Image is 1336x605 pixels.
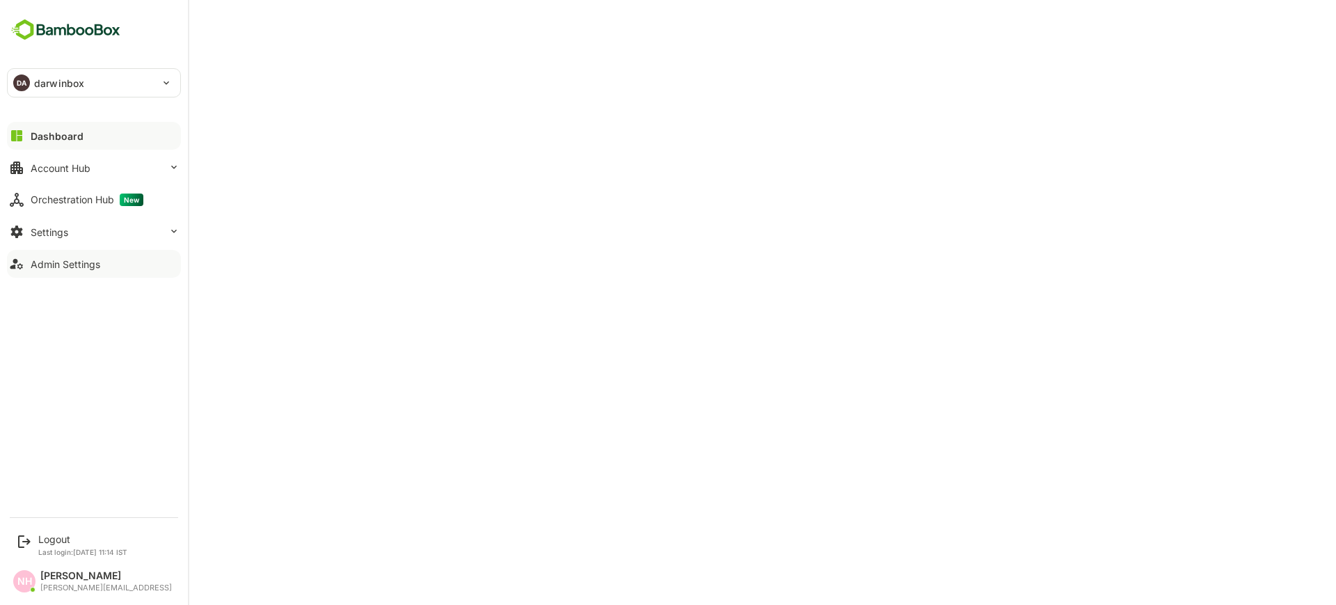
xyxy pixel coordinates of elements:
button: Orchestration HubNew [7,186,181,214]
button: Settings [7,218,181,246]
div: DA [13,74,30,91]
div: Dashboard [31,130,83,142]
div: DAdarwinbox [8,69,180,97]
p: Last login: [DATE] 11:14 IST [38,548,127,556]
div: [PERSON_NAME] [40,570,172,582]
div: Orchestration Hub [31,194,143,206]
p: darwinbox [34,76,84,91]
div: NH [13,570,35,592]
img: BambooboxFullLogoMark.5f36c76dfaba33ec1ec1367b70bb1252.svg [7,17,125,43]
button: Account Hub [7,154,181,182]
div: Logout [38,533,127,545]
button: Admin Settings [7,250,181,278]
span: New [120,194,143,206]
button: Dashboard [7,122,181,150]
div: Account Hub [31,162,90,174]
div: Settings [31,226,68,238]
div: Admin Settings [31,258,100,270]
div: [PERSON_NAME][EMAIL_ADDRESS] [40,583,172,592]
